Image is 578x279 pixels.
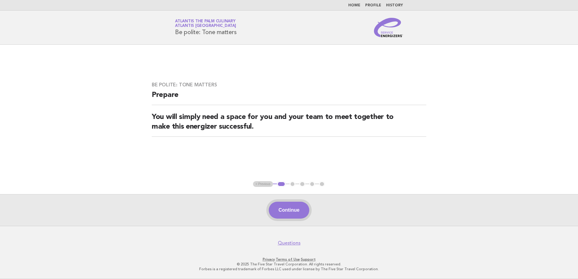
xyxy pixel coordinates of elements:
[374,18,403,37] img: Service Energizers
[152,90,426,105] h2: Prepare
[348,4,360,7] a: Home
[104,262,474,267] p: © 2025 The Five Star Travel Corporation. All rights reserved.
[365,4,381,7] a: Profile
[269,202,309,219] button: Continue
[104,267,474,271] p: Forbes is a registered trademark of Forbes LLC used under license by The Five Star Travel Corpora...
[276,257,300,261] a: Terms of Use
[278,240,300,246] a: Questions
[152,82,426,88] h3: Be polite: Tone matters
[277,181,286,187] button: 1
[175,20,236,35] h1: Be polite: Tone matters
[263,257,275,261] a: Privacy
[386,4,403,7] a: History
[301,257,316,261] a: Support
[175,24,236,28] span: Atlantis [GEOGRAPHIC_DATA]
[152,112,426,137] h2: You will simply need a space for you and your team to meet together to make this energizer succes...
[175,19,236,28] a: Atlantis The Palm CulinaryAtlantis [GEOGRAPHIC_DATA]
[104,257,474,262] p: · ·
